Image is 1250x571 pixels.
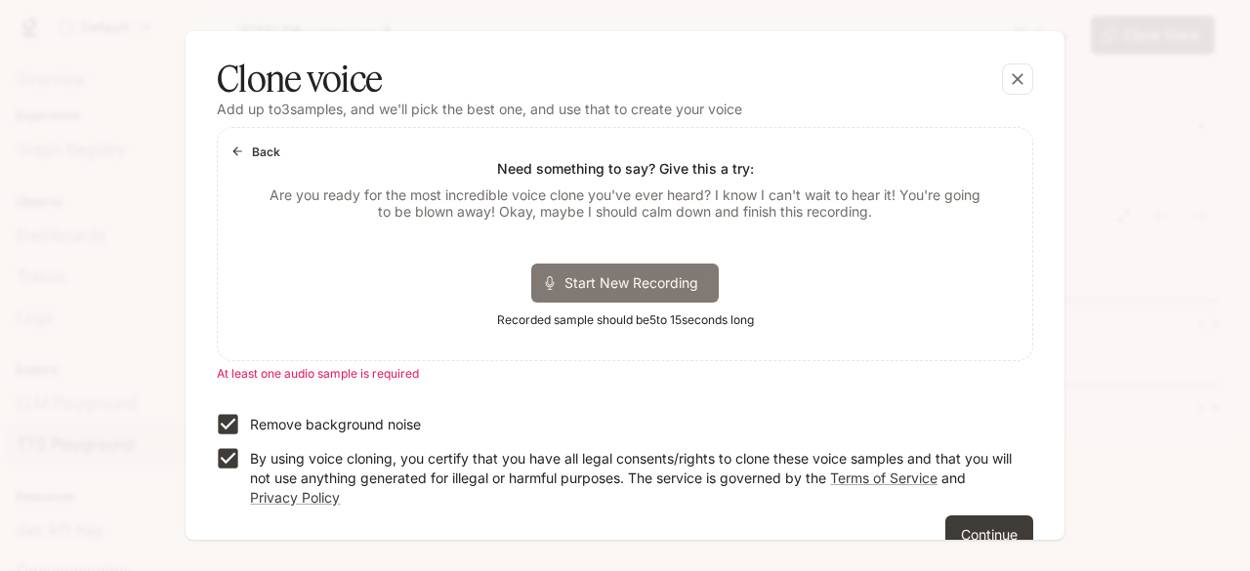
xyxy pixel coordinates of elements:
[497,310,754,330] span: Recorded sample should be 5 to 15 seconds long
[250,415,421,434] p: Remove background noise
[217,364,1033,384] p: At least one audio sample is required
[945,515,1033,554] button: Continue
[226,136,288,167] button: Back
[531,264,719,303] div: Start New Recording
[265,186,985,221] p: Are you ready for the most incredible voice clone you've ever heard? I know I can't wait to hear ...
[250,449,1018,508] p: By using voice cloning, you certify that you have all legal consents/rights to clone these voice ...
[830,469,937,486] a: Terms of Service
[564,272,711,293] span: Start New Recording
[250,489,340,506] a: Privacy Policy
[217,55,382,103] h5: Clone voice
[497,159,754,179] p: Need something to say? Give this a try:
[217,100,1033,119] p: Add up to 3 samples, and we'll pick the best one, and use that to create your voice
